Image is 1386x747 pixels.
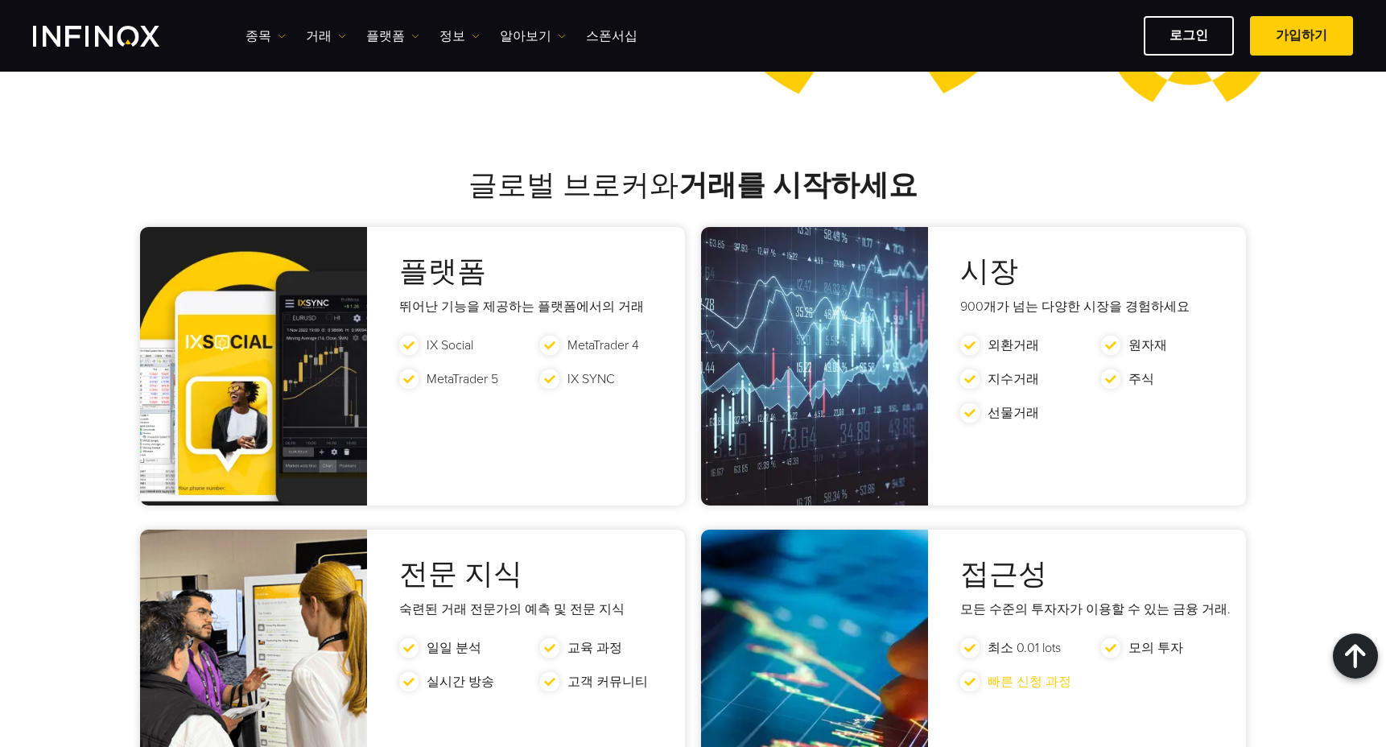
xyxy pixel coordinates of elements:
[567,371,615,387] a: IX SYNC
[33,26,197,47] a: INFINOX Logo
[988,371,1039,387] a: 지수거래
[679,168,918,203] strong: 거래를 시작하세요
[1128,371,1154,387] a: 주식
[586,27,637,46] a: 스폰서십
[245,27,286,46] a: 종목
[960,298,1242,323] p: 900개가 넘는 다양한 시장을 경험하세요
[130,168,1256,204] h3: 글로벌 브로커와
[439,27,480,46] a: 정보
[399,298,681,323] p: 뛰어난 기능을 제공하는 플랫폼에서의 거래
[988,674,1071,690] a: 빠른 신청 과정
[500,27,566,46] a: 알아보기
[567,640,622,656] a: 교육 과정
[366,27,419,46] a: 플랫폼
[427,640,481,656] a: 일일 분석
[988,337,1039,353] a: 외환거래
[1128,640,1183,656] a: 모의 투자
[1144,16,1234,56] a: 로그인
[427,371,498,387] a: MetaTrader 5
[399,254,681,290] h3: 플랫폼
[960,600,1242,625] p: 모든 수준의 투자자가 이용할 수 있는 금융 거래.
[427,337,473,353] a: IX Social
[960,557,1242,592] h3: 접근성
[399,557,681,592] h3: 전문 지식
[1250,16,1353,56] a: 가입하기
[1128,337,1167,353] a: 원자재
[960,254,1242,290] h3: 시장
[988,405,1039,421] a: 선물거래
[399,600,681,625] p: 숙련된 거래 전문가의 예측 및 전문 지식
[567,337,639,353] a: MetaTrader 4
[306,27,346,46] a: 거래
